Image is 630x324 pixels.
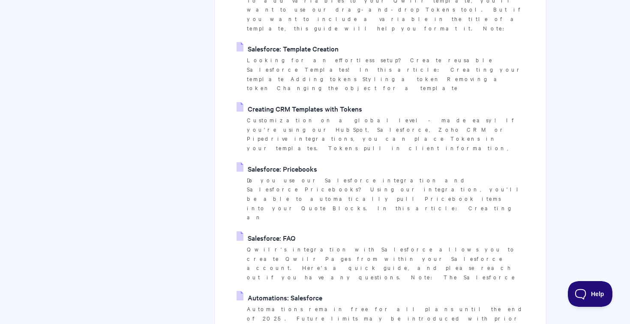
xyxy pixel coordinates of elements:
p: Looking for an effortless setup? Create reusable Salesforce Templates! In this article: Creating ... [247,55,525,93]
a: Creating CRM Templates with Tokens [237,102,362,115]
iframe: Toggle Customer Support [568,281,613,307]
p: Qwilr's integration with Salesforce allows you to create Qwilr Pages from within your Salesforce ... [247,245,525,282]
a: Automations: Salesforce [237,291,322,304]
a: Salesforce: Template Creation [237,42,339,55]
a: Salesforce: Pricebooks [237,162,317,175]
p: Customization on a global level - made easy! If you're using our HubSpot, Salesforce, Zoho CRM or... [247,115,525,153]
a: Salesforce: FAQ [237,231,295,244]
p: Do you use our Salesforce integration and Salesforce Pricebooks? Using our integration, you'll be... [247,176,525,222]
